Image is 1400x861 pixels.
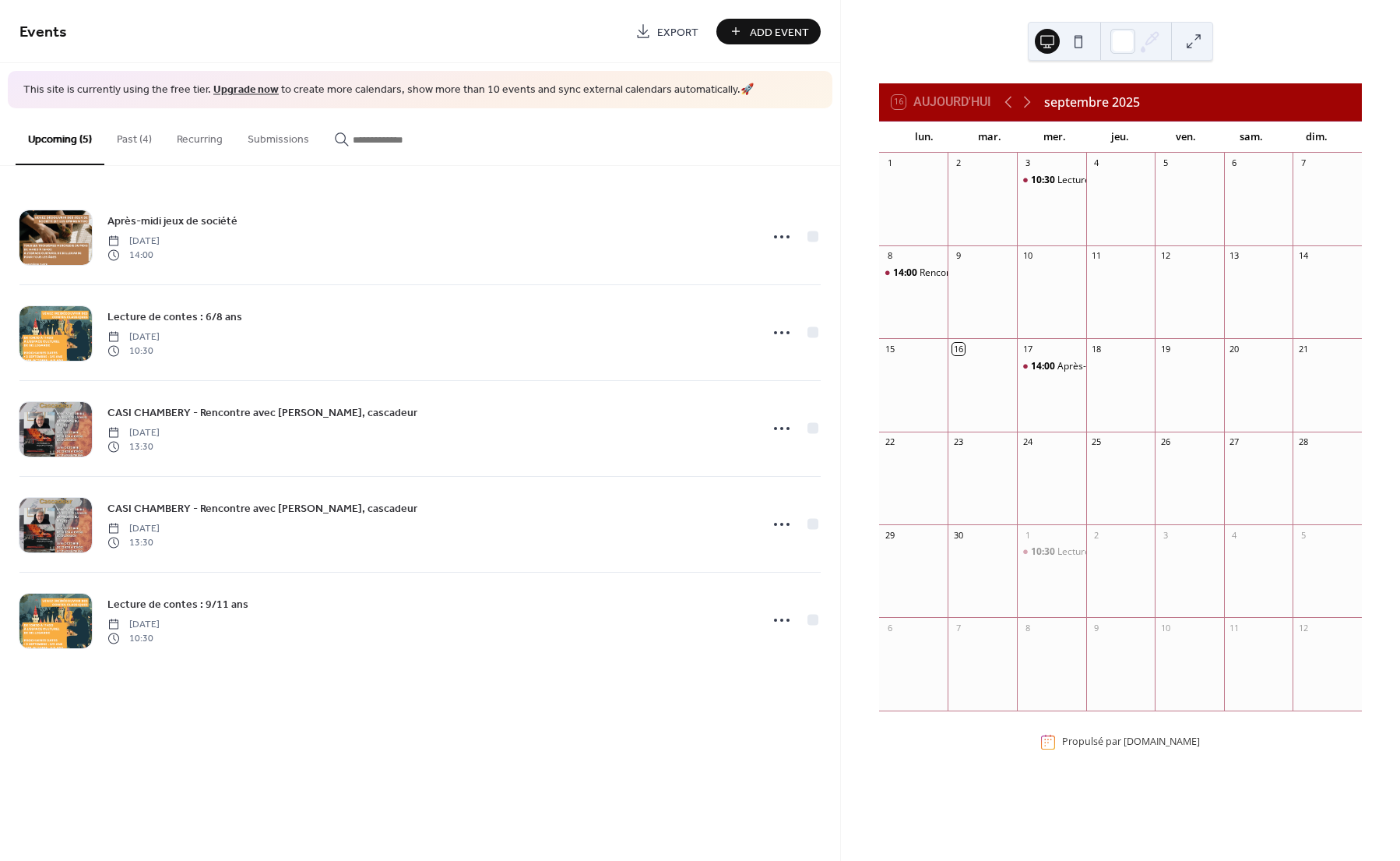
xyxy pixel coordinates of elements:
[1022,343,1033,355] div: 17
[1022,622,1033,633] div: 8
[107,213,237,229] span: Après-midi jeux de société
[107,404,417,422] a: CASI CHAMBERY - Rencontre avec [PERSON_NAME], cascadeur
[1284,122,1349,153] div: dim.
[107,212,237,230] a: Après-midi jeux de société
[952,622,964,633] div: 7
[107,617,160,631] span: [DATE]
[1044,93,1140,111] div: septembre 2025
[884,157,895,169] div: 1
[1159,436,1171,448] div: 26
[164,108,235,164] button: Recurring
[107,404,417,421] span: CASI CHAMBERY - Rencontre avec [PERSON_NAME], cascadeur
[1159,622,1171,633] div: 10
[1159,157,1171,169] div: 5
[1062,736,1200,749] div: Propulsé par
[107,309,242,325] span: Lecture de contes : 6/8 ans
[1219,122,1284,153] div: sam.
[1057,174,1173,187] div: Lecture de contes : 3/5 ans
[1091,436,1103,448] div: 25
[1159,529,1171,541] div: 3
[107,344,160,358] span: 10:30
[952,157,964,169] div: 2
[1229,250,1240,262] div: 13
[107,595,248,613] a: Lecture de contes : 9/11 ans
[16,108,104,165] button: Upcoming (5)
[1022,250,1033,262] div: 10
[952,250,964,262] div: 9
[893,266,920,280] span: 14:00
[107,536,160,550] span: 13:30
[884,250,895,262] div: 8
[716,19,821,44] button: Add Event
[1124,736,1200,749] a: [DOMAIN_NAME]
[1229,622,1240,633] div: 11
[750,24,809,41] span: Add Event
[1017,545,1086,559] div: Lecture de contes : 6/8 ans
[1091,343,1103,355] div: 18
[1017,360,1086,373] div: Après-midi jeux de société
[1229,157,1240,169] div: 6
[1031,545,1057,559] span: 10:30
[1297,622,1309,633] div: 12
[1297,250,1309,262] div: 14
[104,108,164,164] button: Past (4)
[1159,250,1171,262] div: 12
[107,596,248,612] span: Lecture de contes : 9/11 ans
[213,79,279,101] a: Upgrade now
[1091,622,1103,633] div: 9
[952,343,964,355] div: 16
[952,436,964,448] div: 23
[1022,529,1033,541] div: 1
[19,17,67,48] span: Events
[884,622,895,633] div: 6
[1091,157,1103,169] div: 4
[920,266,1167,280] div: Rencontre avec le Groupe Mémoire du Pays Bellegardien
[1031,360,1057,373] span: 14:00
[957,122,1022,153] div: mar.
[1057,360,1172,373] div: Après-midi jeux de société
[1159,343,1171,355] div: 19
[884,436,895,448] div: 22
[235,108,322,164] button: Submissions
[107,500,417,517] span: CASI CHAMBERY - Rencontre avec [PERSON_NAME], cascadeur
[952,529,964,541] div: 30
[107,249,160,263] span: 14:00
[1297,529,1309,541] div: 5
[1022,157,1033,169] div: 3
[1297,343,1309,355] div: 21
[1091,250,1103,262] div: 11
[107,425,160,439] span: [DATE]
[1088,122,1153,153] div: jeu.
[1031,174,1057,187] span: 10:30
[884,343,895,355] div: 15
[1153,122,1219,153] div: ven.
[1057,545,1173,559] div: Lecture de contes : 6/8 ans
[1229,529,1240,541] div: 4
[1017,174,1086,187] div: Lecture de contes : 3/5 ans
[1297,157,1309,169] div: 7
[1091,529,1103,541] div: 2
[107,330,160,344] span: [DATE]
[657,24,698,41] span: Export
[1022,436,1033,448] div: 24
[892,122,957,153] div: lun.
[1022,122,1088,153] div: mer.
[1229,436,1240,448] div: 27
[107,440,160,454] span: 13:30
[1297,436,1309,448] div: 28
[624,19,710,44] a: Export
[884,529,895,541] div: 29
[879,266,948,280] div: Rencontre avec le Groupe Mémoire du Pays Bellegardien
[107,308,242,326] a: Lecture de contes : 6/8 ans
[107,521,160,535] span: [DATE]
[107,499,417,517] a: CASI CHAMBERY - Rencontre avec [PERSON_NAME], cascadeur
[1229,343,1240,355] div: 20
[107,234,160,248] span: [DATE]
[107,632,160,646] span: 10:30
[23,83,754,98] span: This site is currently using the free tier. to create more calendars, show more than 10 events an...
